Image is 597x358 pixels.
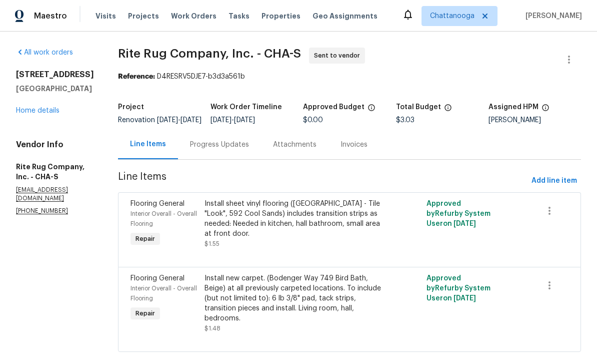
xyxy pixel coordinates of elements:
h5: Total Budget [396,104,441,111]
span: The hpm assigned to this work order. [541,104,549,117]
span: The total cost of line items that have been approved by both Opendoor and the Trade Partner. This... [367,104,375,117]
span: Flooring General [130,200,184,207]
h5: Assigned HPM [488,104,538,111]
a: All work orders [16,49,73,56]
span: Approved by Refurby System User on [426,275,490,302]
span: Add line item [531,175,577,187]
div: Progress Updates [190,140,249,150]
chrome_annotation: [PHONE_NUMBER] [16,208,68,214]
span: Approved by Refurby System User on [426,200,490,227]
span: - [210,117,255,124]
span: $0.00 [303,117,323,124]
b: Reference: [118,73,155,80]
h5: Project [118,104,144,111]
h5: [GEOGRAPHIC_DATA] [16,84,94,94]
h4: Vendor Info [16,140,94,150]
div: Attachments [273,140,316,150]
span: The total cost of line items that have been proposed by Opendoor. This sum includes line items th... [444,104,452,117]
span: [DATE] [180,117,201,124]
span: [DATE] [234,117,255,124]
span: Repair [131,308,159,318]
span: Sent to vendor [314,51,364,61]
div: [PERSON_NAME] [488,117,581,124]
span: [DATE] [453,295,476,302]
span: Rite Rug Company, Inc. - CHA-S [118,48,301,60]
span: [PERSON_NAME] [521,11,582,21]
span: Visits [95,11,116,21]
div: Line Items [130,139,166,149]
a: Home details [16,107,59,114]
button: Add line item [527,172,581,190]
div: Invoices [340,140,367,150]
span: $1.55 [204,241,219,247]
span: $3.03 [396,117,414,124]
h5: Work Order Timeline [210,104,282,111]
span: [DATE] [453,220,476,227]
span: Renovation [118,117,201,124]
span: Maestro [34,11,67,21]
span: Interior Overall - Overall Flooring [130,211,197,227]
span: Repair [131,234,159,244]
span: Interior Overall - Overall Flooring [130,285,197,301]
chrome_annotation: [EMAIL_ADDRESS][DOMAIN_NAME] [16,187,68,202]
div: D4RESRV5DJE7-b3d3a561b [118,72,581,82]
span: - [157,117,201,124]
span: $1.48 [204,325,220,331]
span: Line Items [118,172,527,190]
span: Geo Assignments [312,11,377,21]
span: [DATE] [210,117,231,124]
h2: [STREET_ADDRESS] [16,70,94,80]
span: Chattanooga [430,11,474,21]
h5: Approved Budget [303,104,364,111]
div: Install sheet vinyl flooring ([GEOGRAPHIC_DATA] - Tile "Look", 592 Cool Sands) includes transitio... [204,199,383,239]
span: Projects [128,11,159,21]
span: Tasks [228,13,249,20]
span: Flooring General [130,275,184,282]
span: Work Orders [171,11,216,21]
div: Install new carpet. (Bodenger Way 749 Bird Bath, Beige) at all previously carpeted locations. To ... [204,273,383,323]
h5: Rite Rug Company, Inc. - CHA-S [16,162,94,182]
span: [DATE] [157,117,178,124]
span: Properties [261,11,300,21]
